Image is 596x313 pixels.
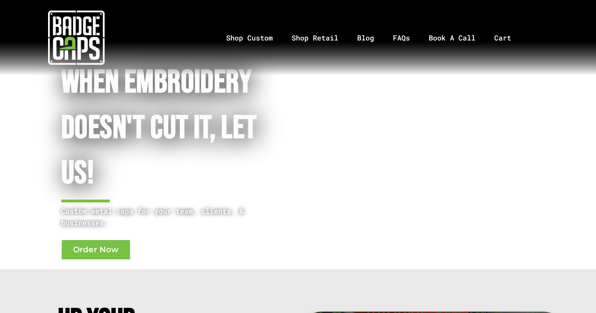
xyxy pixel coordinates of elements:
[348,13,384,63] a: Blog
[48,9,105,66] img: badgecaps white logo with green acccent
[61,205,264,229] p: Custom metal caps for your team, clients, & businesses.
[61,60,264,197] h1: When Embroidery Doesn't cut it, Let Us!
[153,13,596,63] nav: Menu
[485,13,532,63] a: Cart
[384,13,419,63] a: FAQs
[61,240,131,260] a: Order Now
[217,13,282,63] a: Shop Custom
[73,246,119,254] span: Order Now
[282,13,348,63] a: Shop Retail
[419,13,485,63] a: Book A Call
